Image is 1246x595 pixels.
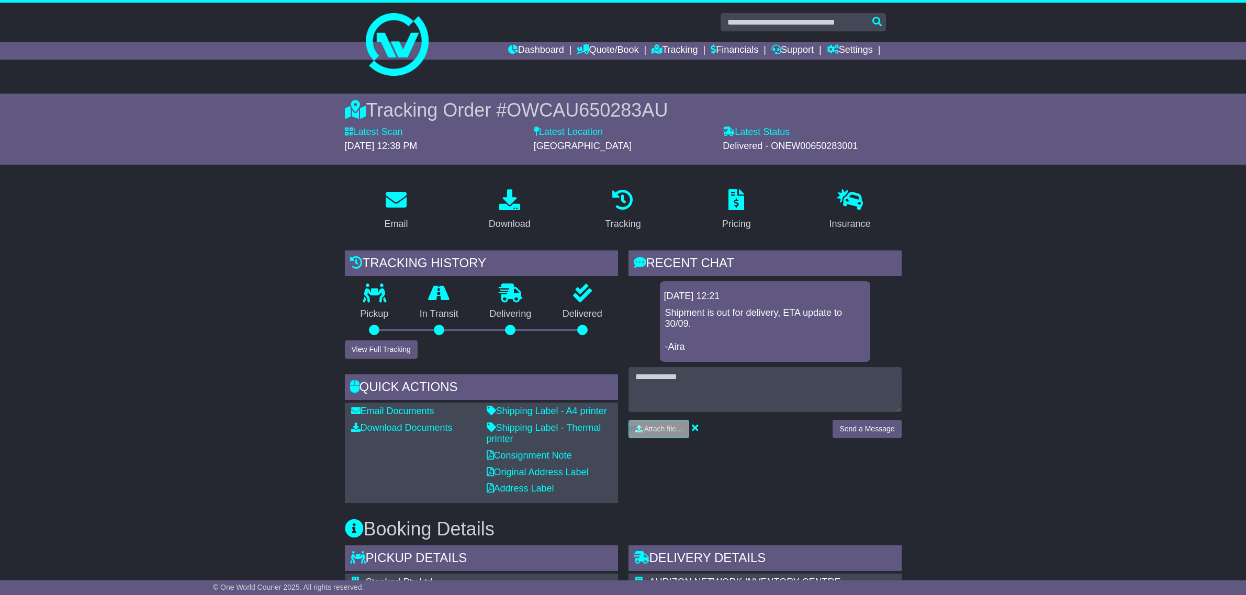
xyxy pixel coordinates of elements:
[345,340,418,359] button: View Full Tracking
[345,127,403,138] label: Latest Scan
[771,42,814,60] a: Support
[665,307,865,352] p: Shipment is out for delivery, ETA update to 30/09. -Aira
[487,467,589,477] a: Original Address Label
[345,250,618,279] div: Tracking history
[345,545,618,574] div: Pickup Details
[508,42,564,60] a: Dashboard
[384,217,408,231] div: Email
[474,308,547,320] p: Delivering
[833,420,901,438] button: Send a Message
[345,99,902,121] div: Tracking Order #
[652,42,698,60] a: Tracking
[827,42,873,60] a: Settings
[598,186,647,235] a: Tracking
[487,483,554,494] a: Address Label
[628,545,902,574] div: Delivery Details
[664,291,866,302] div: [DATE] 12:21
[649,577,841,587] span: AURIZON NETWORK INVENTORY CENTRE
[345,141,418,151] span: [DATE] 12:38 PM
[351,406,434,416] a: Email Documents
[345,308,405,320] p: Pickup
[487,422,601,444] a: Shipping Label - Thermal printer
[823,186,878,235] a: Insurance
[534,141,632,151] span: [GEOGRAPHIC_DATA]
[715,186,758,235] a: Pricing
[482,186,537,235] a: Download
[723,127,790,138] label: Latest Status
[404,308,474,320] p: In Transit
[507,99,668,121] span: OWCAU650283AU
[547,308,618,320] p: Delivered
[829,217,871,231] div: Insurance
[487,406,607,416] a: Shipping Label - A4 printer
[711,42,758,60] a: Financials
[366,577,433,587] span: Steelrod Pty Ltd
[605,217,641,231] div: Tracking
[213,583,364,591] span: © One World Courier 2025. All rights reserved.
[723,141,858,151] span: Delivered - ONEW00650283001
[345,374,618,403] div: Quick Actions
[489,217,531,231] div: Download
[628,250,902,279] div: RECENT CHAT
[577,42,638,60] a: Quote/Book
[345,519,902,540] h3: Booking Details
[351,422,453,433] a: Download Documents
[534,127,603,138] label: Latest Location
[377,186,414,235] a: Email
[722,217,751,231] div: Pricing
[487,450,572,461] a: Consignment Note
